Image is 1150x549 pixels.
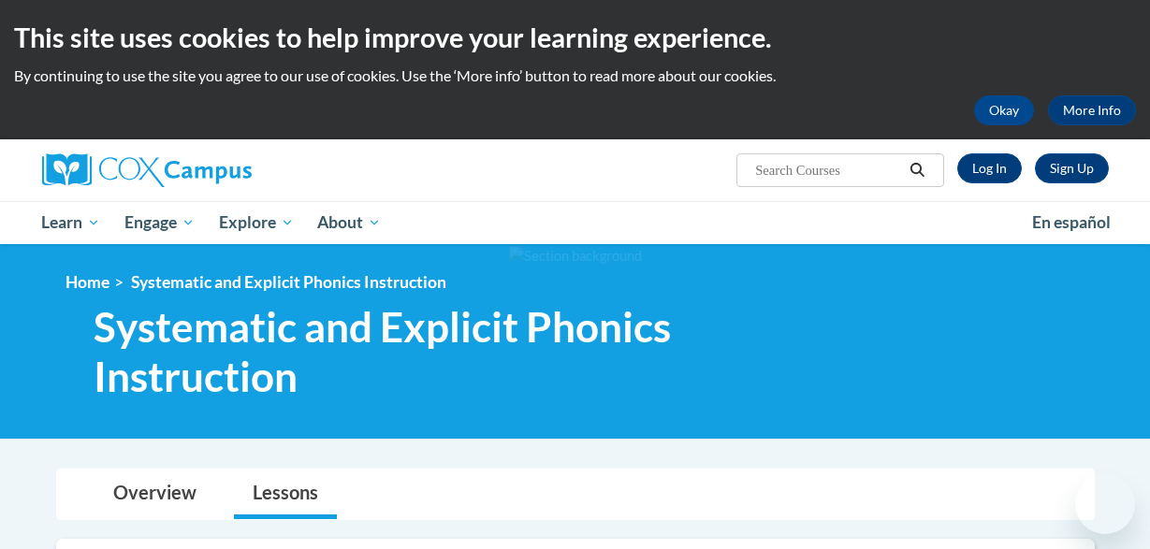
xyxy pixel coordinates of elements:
[753,159,903,181] input: Search Courses
[28,201,1123,244] div: Main menu
[974,95,1034,125] button: Okay
[112,201,207,244] a: Engage
[66,272,109,292] a: Home
[1032,212,1111,232] span: En español
[95,470,215,519] a: Overview
[30,201,113,244] a: Learn
[1020,203,1123,242] a: En español
[42,153,252,187] img: Cox Campus
[317,211,381,234] span: About
[509,246,642,267] img: Section background
[1075,474,1135,534] iframe: Button to launch messaging window
[124,211,195,234] span: Engage
[903,159,931,181] button: Search
[14,65,1136,86] p: By continuing to use the site you agree to our use of cookies. Use the ‘More info’ button to read...
[305,201,393,244] a: About
[1035,153,1109,183] a: Register
[207,201,306,244] a: Explore
[41,211,100,234] span: Learn
[131,272,446,292] span: Systematic and Explicit Phonics Instruction
[219,211,294,234] span: Explore
[234,470,337,519] a: Lessons
[957,153,1022,183] a: Log In
[42,153,379,187] a: Cox Campus
[94,302,866,401] span: Systematic and Explicit Phonics Instruction
[1048,95,1136,125] a: More Info
[14,19,1136,56] h2: This site uses cookies to help improve your learning experience.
